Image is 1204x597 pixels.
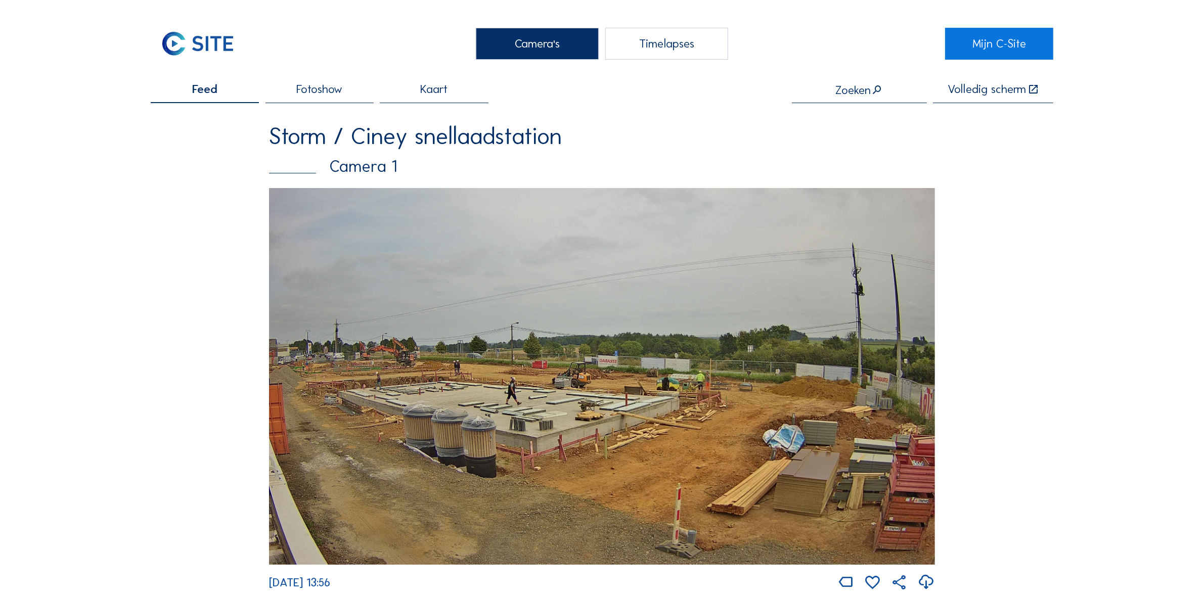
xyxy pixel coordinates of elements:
[269,188,935,565] img: Image
[151,28,259,60] a: C-SITE Logo
[296,83,342,95] span: Fotoshow
[605,28,728,60] div: Timelapses
[151,28,245,60] img: C-SITE Logo
[948,83,1026,96] div: Volledig scherm
[476,28,599,60] div: Camera's
[269,575,330,589] span: [DATE] 13:56
[269,158,935,174] div: Camera 1
[269,124,935,148] div: Storm / Ciney snellaadstation
[192,83,217,95] span: Feed
[421,83,448,95] span: Kaart
[945,28,1053,60] a: Mijn C-Site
